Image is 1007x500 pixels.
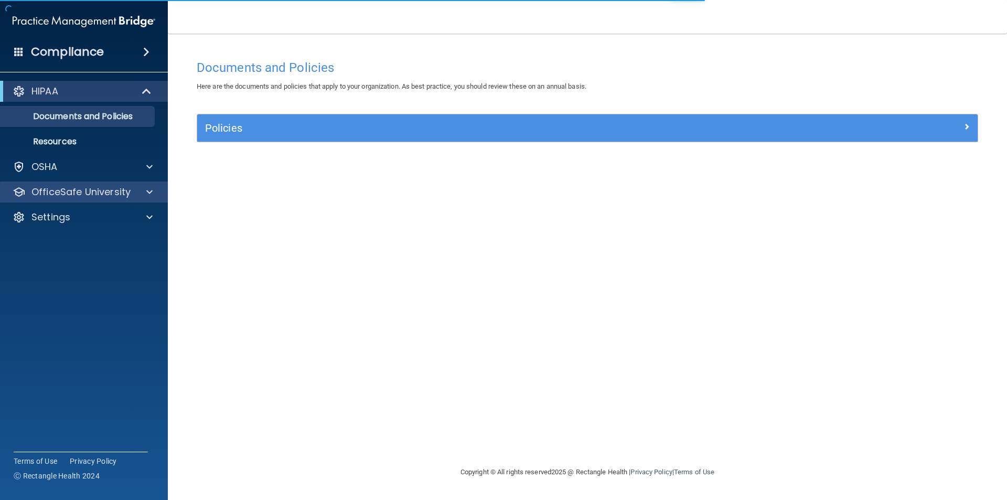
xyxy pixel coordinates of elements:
h5: Policies [205,122,775,134]
p: Documents and Policies [7,111,150,122]
a: Settings [13,211,153,224]
a: OSHA [13,161,153,173]
p: Settings [31,211,70,224]
span: Here are the documents and policies that apply to your organization. As best practice, you should... [197,82,586,90]
div: Copyright © All rights reserved 2025 @ Rectangle Health | | [396,455,779,489]
a: Policies [205,120,970,136]
p: HIPAA [31,85,58,98]
a: Privacy Policy [70,456,117,466]
a: Privacy Policy [630,468,672,476]
p: OfficeSafe University [31,186,131,198]
p: OSHA [31,161,58,173]
h4: Compliance [31,45,104,59]
p: Resources [7,136,150,147]
a: OfficeSafe University [13,186,153,198]
a: Terms of Use [14,456,57,466]
a: Terms of Use [674,468,714,476]
a: HIPAA [13,85,152,98]
span: Ⓒ Rectangle Health 2024 [14,471,100,481]
h4: Documents and Policies [197,61,978,75]
img: PMB logo [13,11,155,32]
